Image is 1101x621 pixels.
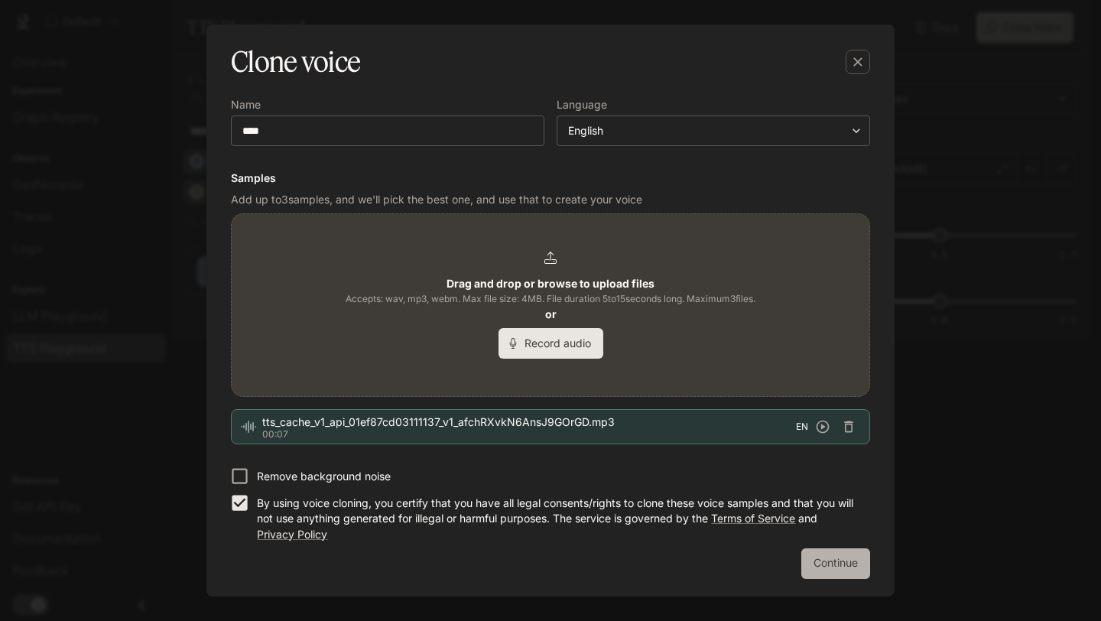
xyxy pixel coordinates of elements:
[257,469,391,484] p: Remove background noise
[801,548,870,579] button: Continue
[557,123,869,138] div: English
[257,528,327,541] a: Privacy Policy
[262,430,796,439] p: 00:07
[262,415,796,430] span: tts_cache_v1_api_01ef87cd03111137_v1_afchRXvkN6AnsJ9GOrGD.mp3
[545,307,557,320] b: or
[796,419,808,434] span: EN
[231,192,870,207] p: Add up to 3 samples, and we'll pick the best one, and use that to create your voice
[711,512,795,525] a: Terms of Service
[557,99,607,110] p: Language
[568,123,845,138] div: English
[499,328,603,359] button: Record audio
[231,43,360,81] h5: Clone voice
[257,496,858,541] p: By using voice cloning, you certify that you have all legal consents/rights to clone these voice ...
[447,277,654,290] b: Drag and drop or browse to upload files
[231,171,870,186] h6: Samples
[346,291,755,307] span: Accepts: wav, mp3, webm. Max file size: 4MB. File duration 5 to 15 seconds long. Maximum 3 files.
[231,99,261,110] p: Name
